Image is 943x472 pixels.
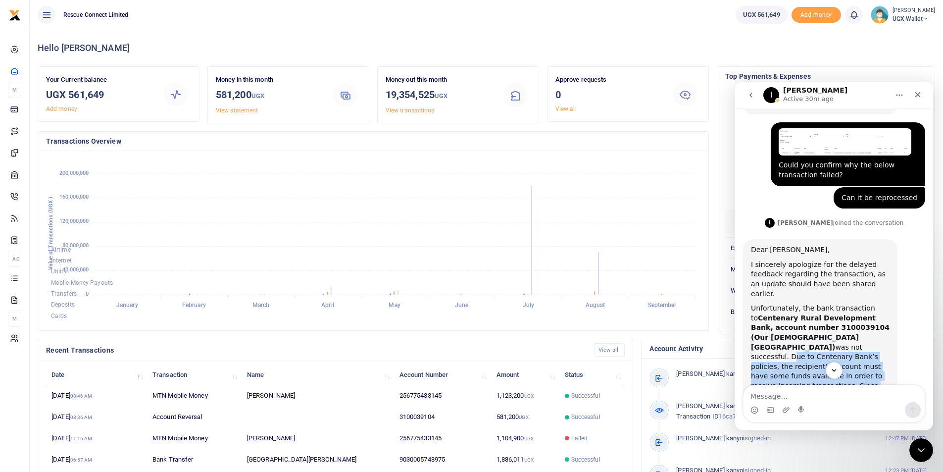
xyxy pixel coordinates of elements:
[62,266,89,273] tspan: 40,000,000
[321,302,334,309] tspan: April
[9,11,21,18] a: logo-small logo-large logo-large
[242,364,394,385] th: Name: activate to sort column ascending
[48,197,54,270] text: Value of Transactions (UGX )
[51,279,113,286] span: Mobile Money Payouts
[555,75,662,85] p: Approve requests
[251,92,264,100] small: UGX
[725,259,809,280] td: Mobile Money
[16,178,154,217] div: I sincerely apologize for the delayed feedback regarding the transaction, as an update should hav...
[389,302,400,309] tspan: May
[182,302,206,309] tspan: February
[732,6,792,24] li: Wallet ballance
[8,157,162,378] div: Dear [PERSON_NAME],I sincerely apologize for the delayed feedback regarding the transaction, as a...
[676,370,744,377] span: [PERSON_NAME] kanyoi
[394,449,491,471] td: 9030005748975
[147,449,242,471] td: Bank Transfer
[649,343,927,354] h4: Account Activity
[792,7,841,23] span: Add money
[676,369,864,379] p: signed-in
[15,324,23,332] button: Emoji picker
[242,428,394,449] td: [PERSON_NAME]
[59,194,89,201] tspan: 160,000,000
[676,401,864,422] p: has viewed a payout transaction 16ca718c-c244-4585-0d72-08ddeb4b287e
[555,87,662,102] h3: 0
[46,75,153,85] p: Your Current balance
[571,413,600,421] span: Successful
[9,9,21,21] img: logo-small
[491,428,559,449] td: 1,104,900
[46,87,153,102] h3: UGX 561,649
[70,457,93,463] small: 06:57 AM
[792,10,841,18] a: Add money
[8,311,21,327] li: M
[491,449,559,471] td: 1,886,011
[46,407,147,428] td: [DATE]
[735,82,933,430] iframe: Intercom live chat
[116,302,138,309] tspan: January
[519,415,528,420] small: UGX
[571,434,588,443] span: Failed
[8,82,21,98] li: M
[725,210,927,233] h6: [DATE] to [DATE]
[394,407,491,428] td: 3100039104
[16,232,154,269] b: Centenary Rural Development Bank, account number 3100039104 (Our [DEMOGRAPHIC_DATA][GEOGRAPHIC_DA...
[491,364,559,385] th: Amount: activate to sort column ascending
[893,6,935,15] small: [PERSON_NAME]
[524,436,534,441] small: UGX
[871,6,889,24] img: profile-user
[8,157,190,396] div: Ibrahim says…
[31,324,39,332] button: Gif picker
[394,385,491,407] td: 256775433145
[676,433,864,444] p: signed-in
[216,107,258,114] a: View statement
[70,436,93,441] small: 11:16 AM
[46,136,700,147] h4: Transactions Overview
[386,87,493,104] h3: 19,354,525
[242,385,394,407] td: [PERSON_NAME]
[216,87,323,104] h3: 581,200
[59,218,89,225] tspan: 120,000,000
[46,105,77,112] a: Add money
[736,6,788,24] a: UGX 561,649
[871,6,935,24] a: profile-user [PERSON_NAME] UGX Wallet
[86,291,89,297] tspan: 0
[16,222,154,348] div: Unfortunately, the bank transaction to was not successful. Due to Centenary Bank’s policies, the ...
[524,393,534,399] small: UGX
[70,415,93,420] small: 08:36 AM
[455,302,469,309] tspan: June
[147,428,242,449] td: MTN Mobile Money
[51,313,67,319] span: Cards
[386,107,435,114] a: View transactions
[893,14,935,23] span: UGX Wallet
[46,385,147,407] td: [DATE]
[170,320,186,336] button: Send a message…
[59,170,89,176] tspan: 200,000,000
[909,438,933,462] iframe: Intercom live chat
[46,428,147,449] td: [DATE]
[51,246,71,253] span: Airtime
[8,251,21,267] li: Ac
[51,302,75,309] span: Deposits
[725,237,809,259] th: Expense
[386,75,493,85] p: Money out this month
[523,302,534,309] tspan: July
[216,75,323,85] p: Money in this month
[394,364,491,385] th: Account Number: activate to sort column ascending
[559,364,625,385] th: Status: activate to sort column ascending
[51,268,67,275] span: Utility
[242,449,394,471] td: [GEOGRAPHIC_DATA][PERSON_NAME]
[46,364,147,385] th: Date: activate to sort column descending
